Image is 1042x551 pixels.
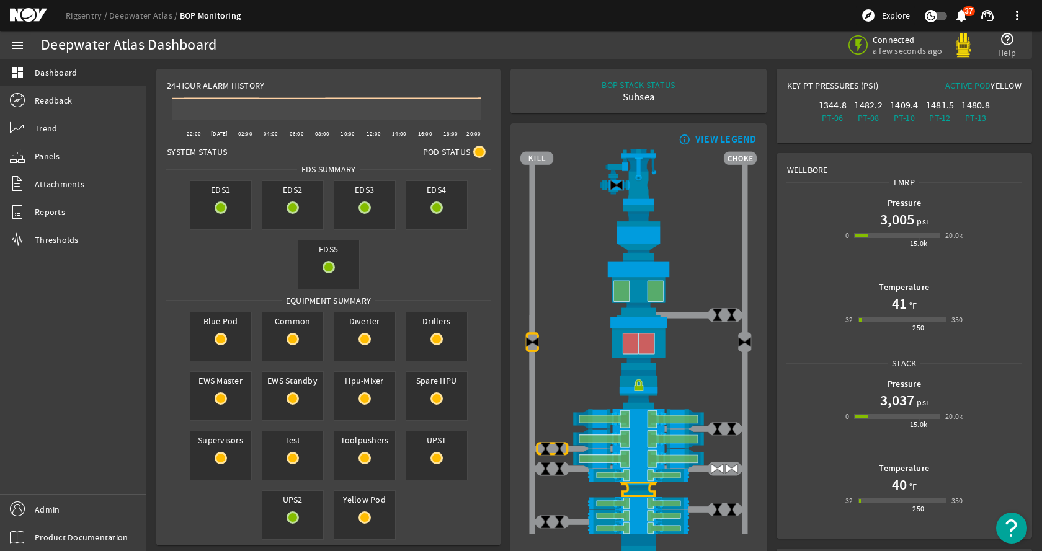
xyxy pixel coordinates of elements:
div: 350 [951,495,963,507]
span: °F [907,480,917,493]
span: Explore [882,9,910,22]
span: Readback [35,94,72,107]
text: 22:00 [187,130,201,138]
span: Dashboard [35,66,77,79]
img: Valve2Close.png [610,178,624,192]
span: a few seconds ago [873,45,942,56]
b: Temperature [879,462,929,474]
div: 0 [845,229,849,242]
img: PipeRamOpen.png [520,497,756,509]
span: psi [914,215,928,227]
text: 04:00 [264,130,278,138]
div: Deepwater Atlas Dashboard [41,39,216,51]
span: Thresholds [35,234,79,246]
span: psi [914,396,928,408]
span: UPS1 [406,431,467,449]
div: Wellbore [777,154,1031,176]
img: ValveClose.png [710,421,724,436]
div: 15.0k [910,418,928,431]
text: 10:00 [341,130,355,138]
img: ValveClose.png [724,421,739,436]
img: BopBodyShearBottom_Fault.png [520,482,756,497]
div: VIEW LEGEND [695,133,757,146]
div: PT-10 [889,112,920,124]
a: Rigsentry [66,10,109,21]
mat-icon: menu [10,38,25,53]
div: 0 [845,410,849,423]
div: 250 [912,503,924,515]
div: PT-08 [853,112,884,124]
text: 16:00 [418,130,432,138]
div: 20.0k [945,229,963,242]
b: Pressure [888,378,921,390]
h1: 3,037 [880,390,914,410]
img: ValveClose.png [553,442,567,456]
span: Common [262,312,323,330]
mat-icon: dashboard [10,65,25,80]
h1: 40 [892,475,907,495]
span: Yellow [991,80,1022,91]
img: Yellowpod.svg [951,33,976,58]
img: UpperAnnularOpen.png [520,260,756,315]
b: Temperature [879,281,929,293]
span: Supervisors [190,431,251,449]
text: 02:00 [238,130,252,138]
div: 1481.5 [925,99,956,112]
span: EDS4 [406,181,467,198]
img: ValveClose.png [710,502,724,516]
span: Yellow Pod [334,491,395,508]
button: more_vert [1002,1,1032,30]
img: ValveClose.png [538,442,553,456]
div: 1344.8 [817,99,848,112]
img: ValveClose.png [538,462,553,476]
div: 250 [912,322,924,334]
span: Pod Status [423,146,471,158]
span: Equipment Summary [282,294,375,307]
img: ValveClose.png [724,502,739,516]
mat-icon: info_outline [676,134,691,144]
div: BOP STACK STATUS [602,79,675,91]
span: Product Documentation [35,531,128,544]
button: 37 [955,9,968,22]
b: Pressure [888,197,921,209]
div: PT-12 [925,112,956,124]
span: Drillers [406,312,467,330]
img: FlexJoint.png [520,205,756,260]
img: Valve2Close.png [525,335,540,350]
span: Hpu-Mixer [334,372,395,389]
div: PT-13 [960,112,991,124]
mat-icon: help_outline [1000,32,1015,46]
span: Connected [873,34,942,45]
span: Test [262,431,323,449]
text: 12:00 [367,130,381,138]
a: BOP Monitoring [180,10,241,22]
span: EDS2 [262,181,323,198]
span: System Status [167,146,227,158]
span: Attachments [35,178,84,190]
div: 350 [951,314,963,326]
text: 06:00 [290,130,304,138]
span: Help [998,46,1016,59]
div: 1482.2 [853,99,884,112]
span: Active Pod [945,80,991,91]
mat-icon: notifications [954,8,969,23]
span: EDS5 [298,240,359,258]
span: Diverter [334,312,395,330]
text: 08:00 [315,130,329,138]
text: 20:00 [466,130,481,138]
span: Stack [888,357,920,369]
div: 15.0k [910,237,928,250]
span: EDS1 [190,181,251,198]
button: Open Resource Center [996,513,1027,544]
text: 18:00 [443,130,458,138]
img: LowerAnnularClose.png [520,315,756,369]
text: 14:00 [392,130,406,138]
img: ValveClose.png [553,462,567,476]
img: ValveClose.png [553,515,567,529]
span: Toolpushers [334,431,395,449]
div: PT-06 [817,112,848,124]
img: ValveClose.png [710,308,724,322]
div: 1409.4 [889,99,920,112]
h1: 3,005 [880,209,914,229]
span: Admin [35,503,60,516]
